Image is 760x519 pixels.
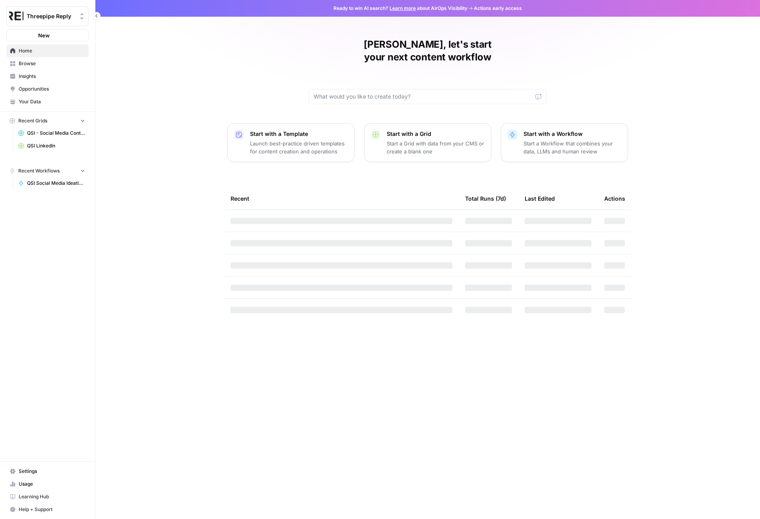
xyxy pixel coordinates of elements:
button: Start with a TemplateLaunch best-practice driven templates for content creation and operations [227,123,355,162]
span: Actions early access [474,5,522,12]
div: Last Edited [525,188,555,209]
a: Browse [6,57,89,70]
button: Recent Grids [6,115,89,127]
p: Start with a Workflow [523,130,621,138]
a: Learn more [390,5,416,11]
span: Recent Workflows [18,167,60,174]
a: Settings [6,465,89,478]
span: Home [19,47,85,54]
p: Start a Grid with data from your CMS or create a blank one [387,139,485,155]
span: Your Data [19,98,85,105]
button: Recent Workflows [6,165,89,177]
div: Actions [604,188,625,209]
span: Threepipe Reply [27,12,75,20]
a: Opportunities [6,83,89,95]
a: Your Data [6,95,89,108]
a: Learning Hub [6,490,89,503]
img: Threepipe Reply Logo [9,9,23,23]
div: Total Runs (7d) [465,188,506,209]
button: Start with a WorkflowStart a Workflow that combines your data, LLMs and human review [501,123,628,162]
div: Recent [231,188,452,209]
span: Browse [19,60,85,67]
a: Insights [6,70,89,83]
span: QSI LinkedIn [27,142,85,149]
button: Help + Support [6,503,89,516]
p: Start with a Grid [387,130,485,138]
span: QSI Social Media Ideation V3 [27,180,85,187]
a: Usage [6,478,89,490]
h1: [PERSON_NAME], let's start your next content workflow [308,38,547,64]
input: What would you like to create today? [314,93,532,101]
span: Ready to win AI search? about AirOps Visibility [333,5,467,12]
p: Start a Workflow that combines your data, LLMs and human review [523,139,621,155]
a: Home [6,45,89,57]
p: Start with a Template [250,130,348,138]
a: QSI Social Media Ideation V3 [15,177,89,190]
span: Settings [19,468,85,475]
p: Launch best-practice driven templates for content creation and operations [250,139,348,155]
span: Usage [19,480,85,488]
span: Learning Hub [19,493,85,500]
span: New [38,31,50,39]
button: Workspace: Threepipe Reply [6,6,89,26]
a: QSI - Social Media Content Ideation [15,127,89,139]
span: QSI - Social Media Content Ideation [27,130,85,137]
a: QSI LinkedIn [15,139,89,152]
span: Recent Grids [18,117,47,124]
button: New [6,29,89,41]
span: Opportunities [19,85,85,93]
span: Help + Support [19,506,85,513]
span: Insights [19,73,85,80]
button: Start with a GridStart a Grid with data from your CMS or create a blank one [364,123,491,162]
